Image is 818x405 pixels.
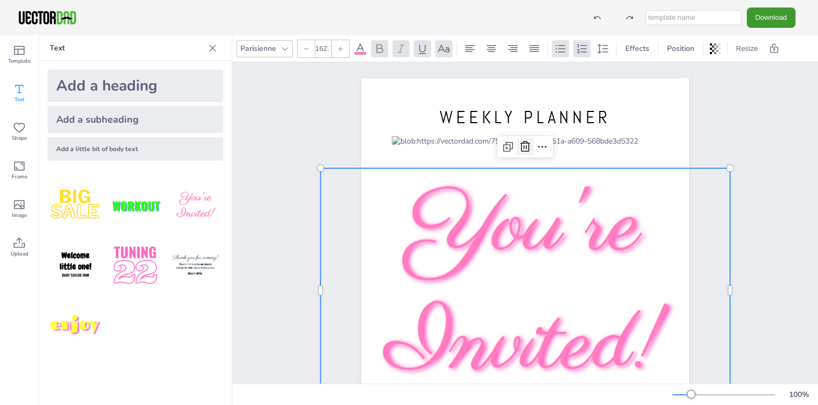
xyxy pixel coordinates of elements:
[17,10,78,26] img: VectorDad-1.png
[747,7,796,27] button: Download
[108,238,163,294] img: 1B4LbXY.png
[108,178,163,234] img: XdJCRjX.png
[732,40,762,57] button: Resize
[48,238,103,294] img: GNLDUe7.png
[50,35,204,61] p: Text
[48,178,103,234] img: style1.png
[14,95,25,104] span: Text
[623,43,652,54] span: Effects
[48,137,223,161] div: Add a little bit of body text
[440,106,611,129] span: WEEKLY PLANNER
[665,43,696,54] span: Position
[48,70,223,102] div: Add a heading
[12,211,27,220] span: Image
[12,134,27,142] span: Shape
[786,389,812,400] div: 100 %
[12,172,27,181] span: Frame
[168,178,223,234] img: BBMXfK6.png
[238,41,278,56] div: Parisienne
[168,238,223,294] img: K4iXMrW.png
[646,10,741,25] input: template name
[8,57,31,65] span: Template
[48,298,103,354] img: M7yqmqo.png
[11,250,28,258] span: Upload
[48,106,223,133] div: Add a subheading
